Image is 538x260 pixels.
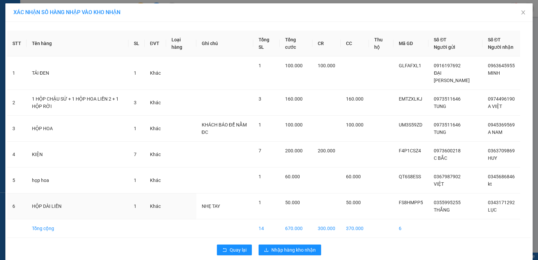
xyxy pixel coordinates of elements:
[145,31,166,57] th: ĐVT
[145,193,166,219] td: Khác
[285,122,303,127] span: 100.000
[399,148,421,153] span: F4P1CSZ4
[434,181,444,187] span: VIỆT
[488,174,515,179] span: 0345686846
[7,116,27,142] td: 3
[134,126,137,131] span: 1
[264,248,269,253] span: download
[134,203,137,209] span: 1
[434,155,447,161] span: C BẮC
[27,219,128,238] td: Tổng cộng
[27,193,128,219] td: HỘP DÀI LIỀN
[7,57,27,90] td: 1
[280,31,312,57] th: Tổng cước
[341,219,369,238] td: 370.000
[312,219,341,238] td: 300.000
[145,168,166,193] td: Khác
[134,70,137,76] span: 1
[134,178,137,183] span: 1
[145,57,166,90] td: Khác
[27,142,128,168] td: KIỆN
[369,31,394,57] th: Thu hộ
[488,148,515,153] span: 0363709869
[434,37,447,42] span: Số ĐT
[259,148,261,153] span: 7
[434,148,461,153] span: 0973600218
[434,96,461,102] span: 0973511646
[488,207,497,213] span: LỤC
[196,31,253,57] th: Ghi chú
[7,168,27,193] td: 5
[166,31,196,57] th: Loại hàng
[253,219,280,238] td: 14
[312,31,341,57] th: CR
[434,200,461,205] span: 0355995255
[399,174,421,179] span: QT6S8ESS
[13,9,120,15] span: XÁC NHẬN SỐ HÀNG NHẬP VÀO KHO NHẬN
[222,248,227,253] span: rollback
[285,200,300,205] span: 50.000
[134,152,137,157] span: 7
[488,96,515,102] span: 0974496190
[259,63,261,68] span: 1
[27,168,128,193] td: họp hoa
[259,174,261,179] span: 1
[202,203,220,209] span: NHẸ TAY
[27,31,128,57] th: Tên hàng
[488,63,515,68] span: 0963645955
[399,122,422,127] span: UM3S59ZD
[341,31,369,57] th: CC
[285,148,303,153] span: 200.000
[217,245,252,255] button: rollbackQuay lại
[346,96,363,102] span: 160.000
[488,104,502,109] span: A VIỆT
[318,63,335,68] span: 100.000
[7,142,27,168] td: 4
[202,122,247,135] span: KHÁCH BÁO ĐỂ NẰM ĐC
[399,63,421,68] span: GLFAFXL1
[488,155,497,161] span: HUY
[434,104,446,109] span: TUNG
[346,174,361,179] span: 60.000
[145,90,166,116] td: Khác
[259,200,261,205] span: 1
[434,63,461,68] span: 0916197692
[393,219,428,238] td: 6
[488,122,515,127] span: 0945369569
[488,70,500,76] span: MINH
[488,129,502,135] span: A NAM
[27,90,128,116] td: 1 HỘP CHẬU SỨ + 1 HỘP HOA LIỀN 2 + 1 HỘP RỜI
[488,44,513,50] span: Người nhận
[285,174,300,179] span: 60.000
[488,200,515,205] span: 0343171292
[7,31,27,57] th: STT
[230,246,246,254] span: Quay lại
[346,122,363,127] span: 100.000
[280,219,312,238] td: 670.000
[434,70,470,83] span: ĐẠI [PERSON_NAME]
[134,100,137,105] span: 3
[434,174,461,179] span: 0367987902
[128,31,145,57] th: SL
[514,3,533,22] button: Close
[399,200,423,205] span: FS8HMPP5
[7,90,27,116] td: 2
[399,96,422,102] span: EMTZXLKJ
[259,122,261,127] span: 1
[393,31,428,57] th: Mã GD
[259,96,261,102] span: 3
[271,246,316,254] span: Nhập hàng kho nhận
[253,31,280,57] th: Tổng SL
[488,181,492,187] span: kt
[285,96,303,102] span: 160.000
[318,148,335,153] span: 200.000
[434,129,446,135] span: TUNG
[27,57,128,90] td: TẢI ĐEN
[27,116,128,142] td: HỘP HOA
[434,44,455,50] span: Người gửi
[434,207,450,213] span: THẮNG
[346,200,361,205] span: 50.000
[285,63,303,68] span: 100.000
[488,37,501,42] span: Số ĐT
[145,142,166,168] td: Khác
